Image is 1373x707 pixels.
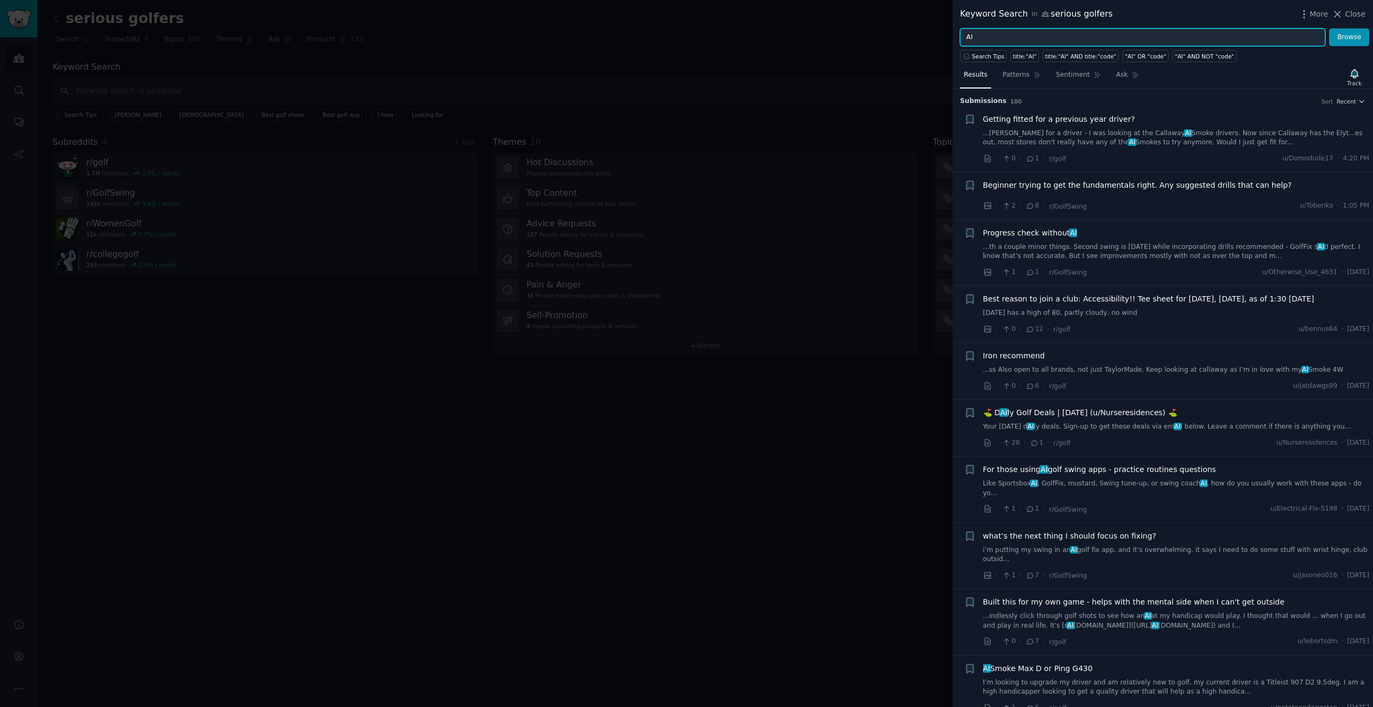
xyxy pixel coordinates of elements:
span: · [1020,636,1022,647]
span: Built this for my own game - helps with the mental side when I can't get outside [983,596,1285,608]
span: · [1043,153,1045,164]
span: · [1047,323,1049,335]
span: r/GolfSwing [1049,506,1087,513]
input: Try a keyword related to your business [960,28,1325,47]
a: For those usingAIgolf swing apps - practice routines questions [983,464,1216,475]
span: r/GolfSwing [1049,572,1087,579]
span: r/golf [1049,638,1066,646]
span: 100 [1010,98,1022,105]
span: AI [1066,622,1075,629]
button: Track [1344,66,1365,89]
span: AI [999,408,1008,417]
span: · [996,636,998,647]
span: 28 [1002,438,1020,448]
span: AI [1039,465,1049,474]
span: [DATE] [1347,504,1369,514]
a: ...[PERSON_NAME] for a driver - I was looking at the CallawayAISmoke drivers. Now since Callaway ... [983,129,1370,148]
span: · [1341,268,1344,277]
div: Sort [1322,98,1333,105]
span: in [1031,10,1037,19]
span: · [1020,323,1022,335]
span: AI [982,664,991,673]
a: I’m looking to upgrade my driver and am relatively new to golf, my current driver is a Titleist 9... [983,678,1370,697]
span: r/GolfSwing [1049,269,1087,276]
a: Your [DATE] dAIly deals. Sign-up to get these deals via emAIl below. Leave a comment if there is ... [983,422,1370,432]
span: · [1020,153,1022,164]
span: · [1043,636,1045,647]
div: Track [1347,79,1362,87]
a: ...indlessly click through golf shots to see how anAIat my handicap would play. I thought that wo... [983,612,1370,630]
a: Sentiment [1052,67,1105,89]
span: 1 [1025,268,1039,277]
span: · [996,323,998,335]
span: · [996,201,998,212]
span: · [1043,267,1045,278]
span: 2 [1002,201,1015,211]
span: r/GolfSwing [1049,203,1087,210]
a: "AI" AND NOT "code" [1172,50,1237,62]
span: 1 [1002,504,1015,514]
span: 12 [1025,325,1043,334]
span: · [1020,201,1022,212]
span: For those using golf swing apps - practice routines questions [983,464,1216,475]
span: · [1020,570,1022,581]
span: · [996,437,998,448]
span: [DATE] [1347,325,1369,334]
a: Like SportsboxAI, GolfFix, mustard, Swing tune-up, or swing coachAI, how do you usually work with... [983,479,1370,498]
a: Patterns [999,67,1044,89]
span: · [1047,437,1049,448]
span: · [1341,381,1344,391]
span: u/Domodude17 [1282,154,1333,164]
span: AI [1184,129,1192,137]
span: · [1043,201,1045,212]
span: · [1341,637,1344,646]
span: · [996,153,998,164]
span: Ask [1116,70,1128,80]
span: Progress check without [983,227,1077,239]
span: r/golf [1053,326,1071,333]
span: · [1341,504,1344,514]
button: Browse [1329,28,1369,47]
span: u/jasoneo016 [1293,571,1338,580]
div: title:"AI" [1013,53,1037,60]
span: AI [1069,229,1078,237]
span: AI [1030,480,1038,487]
button: Search Tips [960,50,1007,62]
span: ⛳ D ly Golf Deals | [DATE] (u/Nurseresidences) ⛳ [983,407,1177,418]
span: 0 [1002,325,1015,334]
span: 0 [1002,381,1015,391]
span: 4:20 PM [1343,154,1369,164]
span: 1 [1002,571,1015,580]
span: u/Electrical-Fix-5198 [1271,504,1338,514]
span: r/golf [1049,155,1066,163]
span: · [996,570,998,581]
span: · [1043,504,1045,515]
span: · [1024,437,1026,448]
span: u/jatdawgs99 [1293,381,1338,391]
span: AI [1144,612,1153,620]
a: ...ss Also open to all brands, not just TaylorMade. Keep looking at callaway as I’m in love with ... [983,365,1370,375]
span: 7 [1025,571,1039,580]
span: 1 [1025,154,1039,164]
span: AI [1317,243,1325,251]
span: 0 [1002,637,1015,646]
a: ...th a couple minor things. Second swing is [DATE] while incorporating drills recommended - Golf... [983,242,1370,261]
span: [DATE] [1347,637,1369,646]
span: Getting fitted for a previous year driver? [983,114,1135,125]
button: Recent [1337,98,1365,105]
span: u/Nurseresidences [1276,438,1338,448]
a: Ask [1112,67,1143,89]
a: Progress check withoutAI [983,227,1077,239]
a: Iron recommend [983,350,1045,362]
span: 7 [1025,637,1039,646]
a: [DATE] has a high of 80, partly cloudy, no wind [983,308,1370,318]
span: 6 [1025,381,1039,391]
span: u/Otherwise_Use_4631 [1262,268,1337,277]
span: 1 [1030,438,1043,448]
a: Beginner trying to get the fundamentals right. Any suggested drills that can help? [983,180,1292,191]
a: AISmoke Max D or Ping G430 [983,663,1093,674]
a: Results [960,67,991,89]
span: 0 [1002,154,1015,164]
div: "AI" AND NOT "code" [1175,53,1235,60]
span: Submission s [960,97,1007,106]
